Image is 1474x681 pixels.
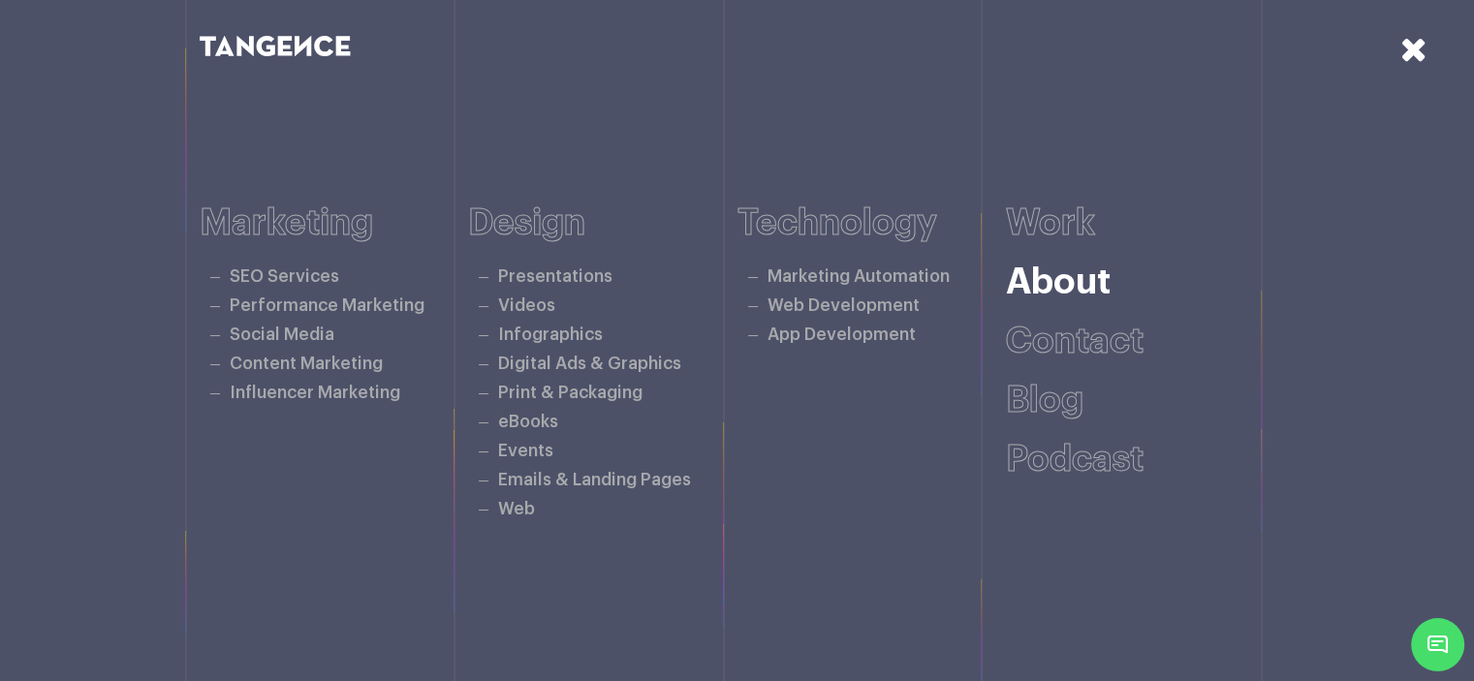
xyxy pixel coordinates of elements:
[230,268,339,285] a: SEO Services
[1411,618,1464,671] span: Chat Widget
[768,326,916,343] a: App Development
[768,297,920,314] a: Web Development
[1006,442,1144,478] a: Podcast
[498,326,603,343] a: Infographics
[498,414,558,430] a: eBooks
[230,297,424,314] a: Performance Marketing
[230,385,400,401] a: Influencer Marketing
[737,203,1007,243] h6: Technology
[230,326,334,343] a: Social Media
[498,443,553,459] a: Events
[1006,324,1144,359] a: Contact
[498,385,643,401] a: Print & Packaging
[498,268,612,285] a: Presentations
[1006,205,1095,241] a: Work
[498,297,555,314] a: Videos
[230,356,383,372] a: Content Marketing
[768,268,950,285] a: Marketing Automation
[498,472,691,488] a: Emails & Landing Pages
[468,203,737,243] h6: Design
[200,203,469,243] h6: Marketing
[498,356,681,372] a: Digital Ads & Graphics
[498,501,535,517] a: Web
[1006,383,1083,418] a: Blog
[1006,264,1111,300] a: About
